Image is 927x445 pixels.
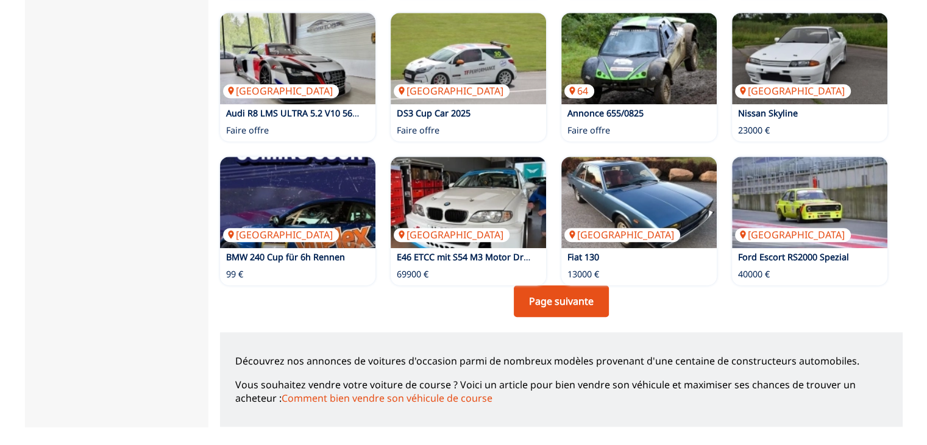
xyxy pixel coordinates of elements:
[397,124,439,137] p: Faire offre
[223,84,339,98] p: [GEOGRAPHIC_DATA]
[567,124,610,137] p: Faire offre
[567,251,599,263] a: Fiat 130
[391,13,546,104] img: DS3 Cup Car 2025
[561,13,717,104] img: Annonce 655/0825
[732,13,887,104] img: Nissan Skyline
[732,157,887,248] img: Ford Escort RS2000 Spezial
[561,13,717,104] a: Annonce 655/082564
[567,107,644,119] a: Annonce 655/0825
[226,107,368,119] a: Audi R8 LMS ULTRA 5.2 V10 560 cv
[732,157,887,248] a: Ford Escort RS2000 Spezial[GEOGRAPHIC_DATA]
[235,354,887,368] p: Découvrez nos annonces de voitures d'occasion parmi de nombreux modèles provenant d'une centaine ...
[397,268,428,280] p: 69900 €
[226,251,345,263] a: BMW 240 Cup für 6h Rennen
[220,13,375,104] img: Audi R8 LMS ULTRA 5.2 V10 560 cv
[397,107,471,119] a: DS3 Cup Car 2025
[223,228,339,241] p: [GEOGRAPHIC_DATA]
[220,157,375,248] a: BMW 240 Cup für 6h Rennen[GEOGRAPHIC_DATA]
[514,285,609,317] a: Page suivante
[738,124,770,137] p: 23000 €
[564,228,680,241] p: [GEOGRAPHIC_DATA]
[738,268,770,280] p: 40000 €
[735,84,851,98] p: [GEOGRAPHIC_DATA]
[738,251,849,263] a: Ford Escort RS2000 Spezial
[226,268,243,280] p: 99 €
[732,13,887,104] a: Nissan Skyline[GEOGRAPHIC_DATA]
[220,13,375,104] a: Audi R8 LMS ULTRA 5.2 V10 560 cv[GEOGRAPHIC_DATA]
[735,228,851,241] p: [GEOGRAPHIC_DATA]
[394,84,510,98] p: [GEOGRAPHIC_DATA]
[738,107,798,119] a: Nissan Skyline
[397,251,542,263] a: E46 ETCC mit S54 M3 Motor Drenth
[567,268,599,280] p: 13000 €
[220,157,375,248] img: BMW 240 Cup für 6h Rennen
[235,378,887,405] p: Vous souhaitez vendre votre voiture de course ? Voici un article pour bien vendre son véhicule et...
[391,13,546,104] a: DS3 Cup Car 2025[GEOGRAPHIC_DATA]
[282,391,492,405] a: Comment bien vendre son véhicule de course
[564,84,594,98] p: 64
[391,157,546,248] a: E46 ETCC mit S54 M3 Motor Drenth[GEOGRAPHIC_DATA]
[391,157,546,248] img: E46 ETCC mit S54 M3 Motor Drenth
[561,157,717,248] a: Fiat 130[GEOGRAPHIC_DATA]
[394,228,510,241] p: [GEOGRAPHIC_DATA]
[226,124,269,137] p: Faire offre
[561,157,717,248] img: Fiat 130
